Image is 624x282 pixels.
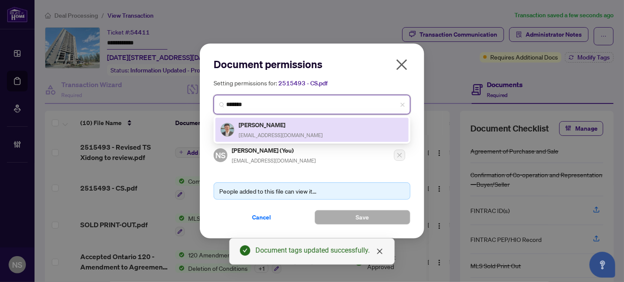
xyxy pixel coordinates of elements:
[315,210,410,225] button: Save
[239,120,323,130] h5: [PERSON_NAME]
[400,102,405,107] span: close
[278,79,328,87] span: 2515493 - CS.pdf
[219,186,405,196] div: People added to this file can view it...
[255,245,384,256] div: Document tags updated successfully.
[221,123,234,136] img: Profile Icon
[232,145,316,155] h5: [PERSON_NAME] (You)
[215,149,226,161] span: NS
[214,57,410,71] h2: Document permissions
[214,210,309,225] button: Cancel
[219,102,224,107] img: search_icon
[589,252,615,278] button: Open asap
[376,248,383,255] span: close
[252,210,271,224] span: Cancel
[214,78,410,88] h5: Setting permissions for:
[239,132,323,138] span: [EMAIL_ADDRESS][DOMAIN_NAME]
[395,58,409,72] span: close
[232,157,316,164] span: [EMAIL_ADDRESS][DOMAIN_NAME]
[375,247,384,256] a: Close
[240,245,250,256] span: check-circle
